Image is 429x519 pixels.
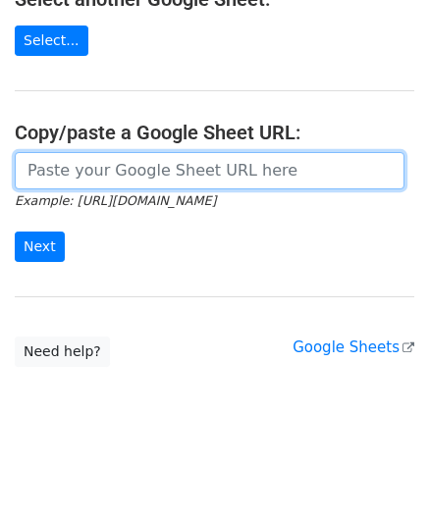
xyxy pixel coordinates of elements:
h4: Copy/paste a Google Sheet URL: [15,121,414,144]
input: Paste your Google Sheet URL here [15,152,404,189]
iframe: Chat Widget [331,425,429,519]
a: Select... [15,26,88,56]
a: Google Sheets [293,338,414,356]
input: Next [15,232,65,262]
small: Example: [URL][DOMAIN_NAME] [15,193,216,208]
a: Need help? [15,337,110,367]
